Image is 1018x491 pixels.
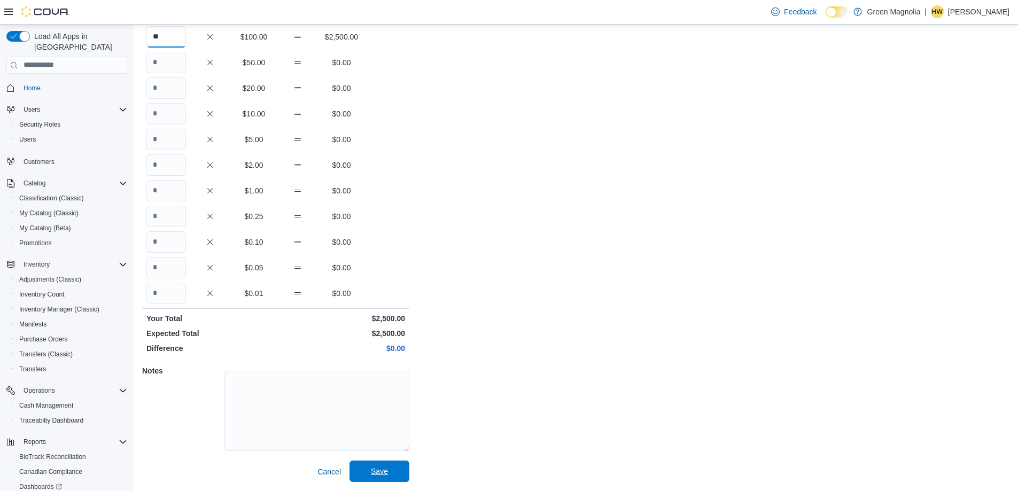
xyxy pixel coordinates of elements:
[11,398,131,413] button: Cash Management
[826,6,848,18] input: Dark Mode
[2,153,131,169] button: Customers
[19,305,99,314] span: Inventory Manager (Classic)
[146,129,186,150] input: Quantity
[146,26,186,48] input: Quantity
[24,438,46,446] span: Reports
[19,209,79,217] span: My Catalog (Classic)
[11,362,131,377] button: Transfers
[19,416,83,425] span: Traceabilty Dashboard
[24,386,55,395] span: Operations
[19,82,45,95] a: Home
[15,363,50,376] a: Transfers
[15,222,127,235] span: My Catalog (Beta)
[11,117,131,132] button: Security Roles
[11,449,131,464] button: BioTrack Reconciliation
[15,133,127,146] span: Users
[19,384,59,397] button: Operations
[2,102,131,117] button: Users
[15,288,127,301] span: Inventory Count
[19,350,73,358] span: Transfers (Classic)
[19,120,60,129] span: Security Roles
[322,262,361,273] p: $0.00
[15,118,65,131] a: Security Roles
[322,237,361,247] p: $0.00
[15,192,127,205] span: Classification (Classic)
[146,77,186,99] input: Quantity
[15,222,75,235] a: My Catalog (Beta)
[278,343,405,354] p: $0.00
[19,135,36,144] span: Users
[19,401,73,410] span: Cash Management
[322,160,361,170] p: $0.00
[146,231,186,253] input: Quantity
[11,347,131,362] button: Transfers (Classic)
[11,221,131,236] button: My Catalog (Beta)
[234,57,274,68] p: $50.00
[371,466,388,477] span: Save
[278,328,405,339] p: $2,500.00
[24,84,41,92] span: Home
[142,360,222,381] h5: Notes
[313,461,345,482] button: Cancel
[924,5,927,18] p: |
[322,32,361,42] p: $2,500.00
[19,290,65,299] span: Inventory Count
[322,288,361,299] p: $0.00
[146,154,186,176] input: Quantity
[146,206,186,227] input: Quantity
[15,207,127,220] span: My Catalog (Classic)
[19,435,50,448] button: Reports
[15,273,127,286] span: Adjustments (Classic)
[15,348,77,361] a: Transfers (Classic)
[234,134,274,145] p: $5.00
[19,194,84,202] span: Classification (Classic)
[15,414,88,427] a: Traceabilty Dashboard
[19,177,50,190] button: Catalog
[317,466,341,477] span: Cancel
[767,1,821,22] a: Feedback
[234,288,274,299] p: $0.01
[2,434,131,449] button: Reports
[931,5,944,18] div: Heather Wheeler
[21,6,69,17] img: Cova
[19,335,68,344] span: Purchase Orders
[322,185,361,196] p: $0.00
[15,207,83,220] a: My Catalog (Classic)
[15,237,56,250] a: Promotions
[19,275,81,284] span: Adjustments (Classic)
[11,302,131,317] button: Inventory Manager (Classic)
[19,177,127,190] span: Catalog
[234,211,274,222] p: $0.25
[322,83,361,93] p: $0.00
[11,191,131,206] button: Classification (Classic)
[15,363,127,376] span: Transfers
[11,272,131,287] button: Adjustments (Classic)
[146,257,186,278] input: Quantity
[11,413,131,428] button: Traceabilty Dashboard
[15,192,88,205] a: Classification (Classic)
[19,258,127,271] span: Inventory
[15,237,127,250] span: Promotions
[19,224,71,232] span: My Catalog (Beta)
[234,32,274,42] p: $100.00
[11,206,131,221] button: My Catalog (Classic)
[24,105,40,114] span: Users
[15,333,72,346] a: Purchase Orders
[234,185,274,196] p: $1.00
[19,154,127,168] span: Customers
[2,80,131,96] button: Home
[322,57,361,68] p: $0.00
[234,237,274,247] p: $0.10
[278,313,405,324] p: $2,500.00
[19,365,46,373] span: Transfers
[24,260,50,269] span: Inventory
[349,461,409,482] button: Save
[19,103,44,116] button: Users
[11,236,131,251] button: Promotions
[234,108,274,119] p: $10.00
[322,108,361,119] p: $0.00
[19,435,127,448] span: Reports
[784,6,817,17] span: Feedback
[322,134,361,145] p: $0.00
